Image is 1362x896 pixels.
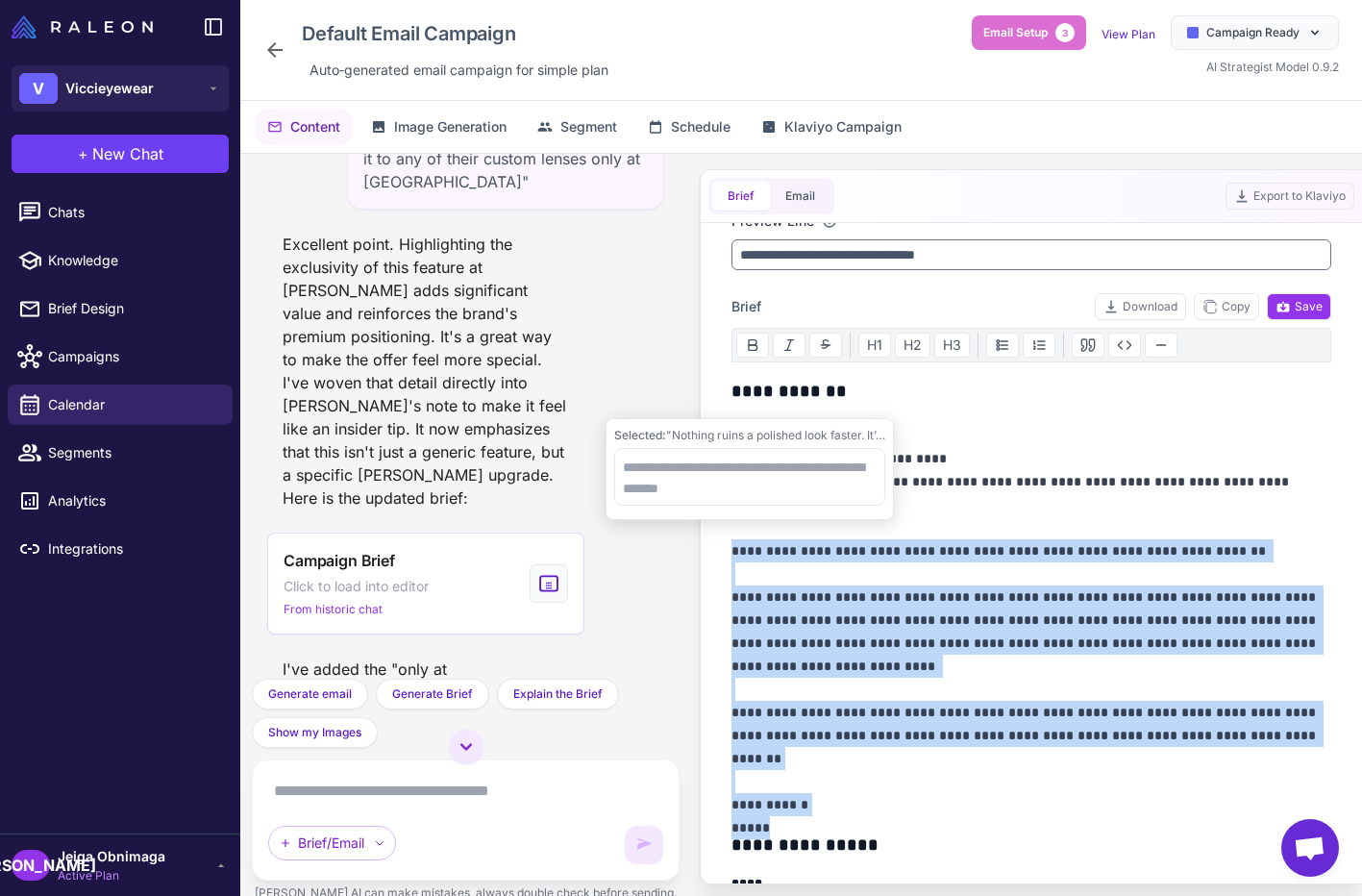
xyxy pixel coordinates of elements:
div: Excellent point. Highlighting the exclusivity of this feature at [PERSON_NAME] adds significant v... [267,225,584,517]
button: VViccieyewear [12,65,229,112]
a: Chats [8,192,233,233]
button: H1 [858,333,891,358]
a: Integrations [8,529,233,569]
a: Raleon Logo [12,15,161,38]
div: "Nothing ruins a polished look faster. It’s a small thing, but it’s maddening. That’s why I rarel... [614,427,885,444]
div: Click to edit description [302,56,616,85]
button: Save [1267,293,1331,320]
div: Click to edit campaign name [294,15,616,52]
button: Segment [526,109,629,145]
span: Segments [48,442,217,463]
a: Open chat [1281,819,1339,877]
span: Generate Brief [392,685,473,703]
button: H2 [895,333,930,358]
div: Brief/Email [268,826,396,860]
span: Jeiga Obnimaga [58,846,165,867]
button: +New Chat [12,135,229,173]
a: Brief Design [8,288,233,329]
span: Knowledge [48,250,217,271]
button: Email Setup3 [972,15,1086,50]
div: [PERSON_NAME] [12,850,50,881]
span: New Chat [92,142,163,165]
span: From historic chat [284,601,383,618]
span: Selected: [614,428,666,442]
span: Campaigns [48,346,217,367]
span: Campaign Brief [284,549,395,572]
button: Schedule [636,109,742,145]
span: Integrations [48,538,217,560]
span: Explain the Brief [513,685,603,703]
button: Export to Klaviyo [1226,183,1354,210]
span: Campaign Ready [1206,24,1300,41]
span: Klaviyo Campaign [784,116,902,137]
img: Raleon Logo [12,15,153,38]
button: Explain the Brief [497,679,619,709]
span: Schedule [671,116,731,137]
span: 3 [1055,23,1075,42]
span: Segment [560,116,617,137]
span: Copy [1202,298,1251,315]
span: Click to load into editor [284,576,429,597]
button: Klaviyo Campaign [750,109,913,145]
span: Show my Images [268,724,361,741]
button: Content [256,109,352,145]
span: Brief Design [48,298,217,319]
span: Auto‑generated email campaign for simple plan [310,60,608,81]
a: Campaigns [8,336,233,377]
div: "should we remind them they can add it to any of their custom lenses only at [GEOGRAPHIC_DATA]" [347,108,664,210]
span: Calendar [48,394,217,415]
button: Image Generation [359,109,518,145]
span: Image Generation [394,116,507,137]
span: Save [1275,298,1323,315]
span: + [78,142,88,165]
button: Show my Images [252,717,378,748]
button: Download [1095,293,1186,320]
a: Segments [8,433,233,473]
span: Viccieyewear [65,78,154,99]
span: Email Setup [983,24,1048,41]
button: Email [770,182,830,211]
button: Generate Brief [376,679,489,709]
button: Brief [712,182,770,211]
button: Generate email [252,679,368,709]
a: Knowledge [8,240,233,281]
span: Generate email [268,685,352,703]
a: Calendar [8,385,233,425]
button: Copy [1194,293,1259,320]
span: Chats [48,202,217,223]
div: I've added the "only at [PERSON_NAME]" detail to [PERSON_NAME]'s note and also echoed it in the s... [267,650,584,827]
a: View Plan [1102,27,1155,41]
span: Content [290,116,340,137]
span: Active Plan [58,867,165,884]
span: Analytics [48,490,217,511]
button: H3 [934,333,970,358]
span: Brief [731,296,761,317]
a: Analytics [8,481,233,521]
div: V [19,73,58,104]
span: AI Strategist Model 0.9.2 [1206,60,1339,74]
